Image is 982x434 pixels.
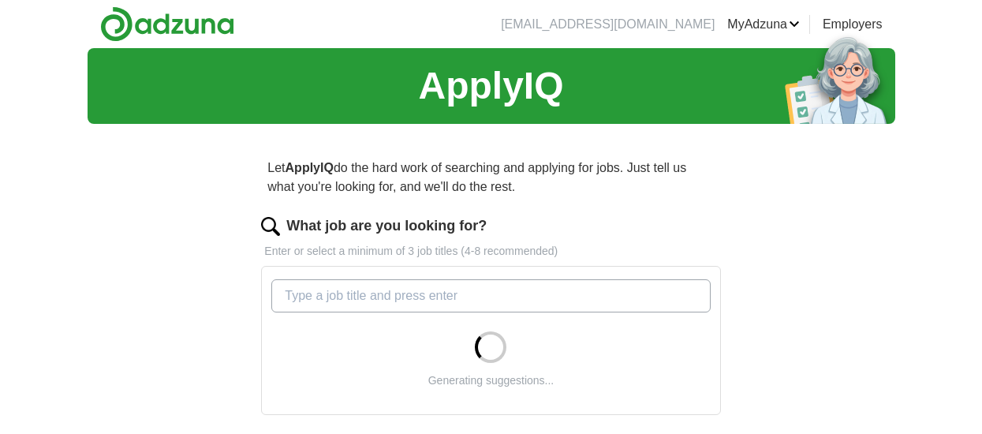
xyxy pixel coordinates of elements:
label: What job are you looking for? [286,215,487,237]
div: Generating suggestions... [428,372,554,389]
p: Enter or select a minimum of 3 job titles (4-8 recommended) [261,243,720,260]
a: MyAdzuna [727,15,800,34]
p: Let do the hard work of searching and applying for jobs. Just tell us what you're looking for, an... [261,152,720,203]
li: [EMAIL_ADDRESS][DOMAIN_NAME] [501,15,715,34]
img: Adzuna logo [100,6,234,42]
img: search.png [261,217,280,236]
strong: ApplyIQ [286,161,334,174]
input: Type a job title and press enter [271,279,710,312]
a: Employers [823,15,883,34]
h1: ApplyIQ [418,58,563,114]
